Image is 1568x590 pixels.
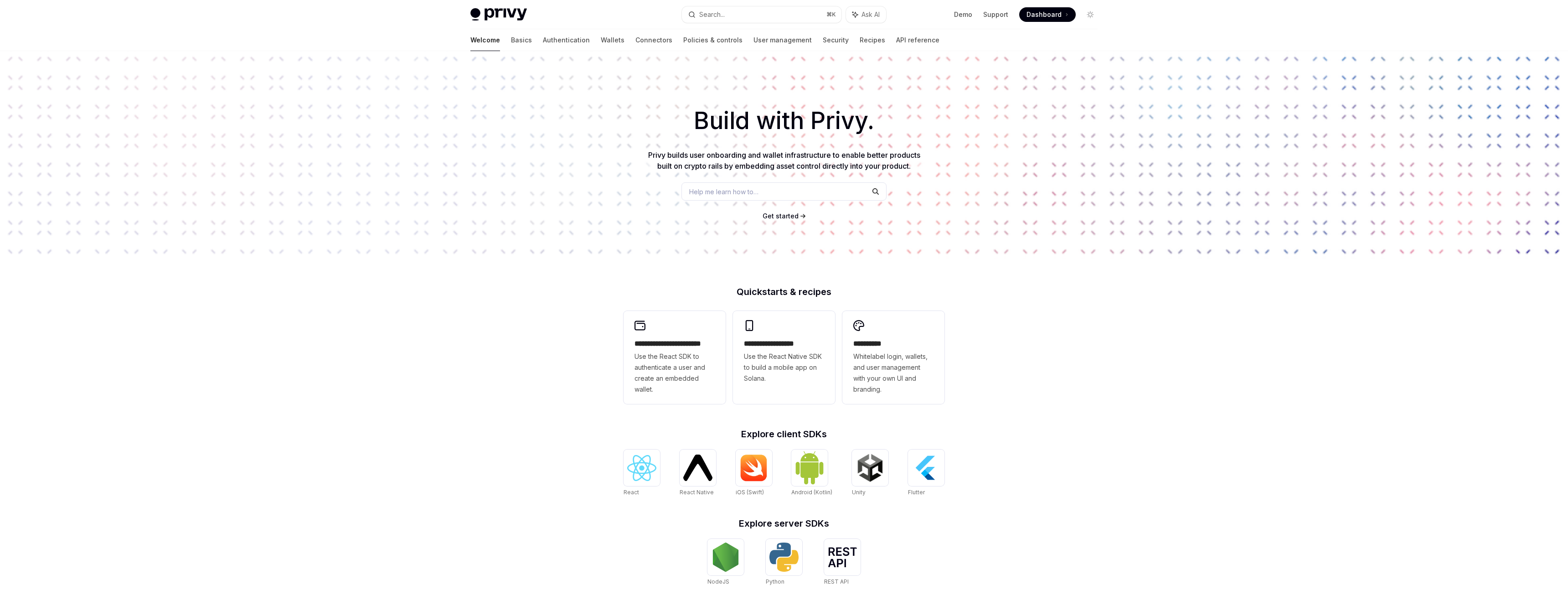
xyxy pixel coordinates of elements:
[856,453,885,482] img: Unity
[983,10,1008,19] a: Support
[769,543,799,572] img: Python
[908,489,925,496] span: Flutter
[736,489,764,496] span: iOS (Swift)
[852,450,888,497] a: UnityUnity
[711,543,740,572] img: NodeJS
[683,455,712,481] img: React Native
[954,10,972,19] a: Demo
[601,29,624,51] a: Wallets
[763,212,799,221] a: Get started
[1019,7,1076,22] a: Dashboard
[853,351,934,395] span: Whitelabel login, wallets, and user management with your own UI and branding.
[707,539,744,586] a: NodeJSNodeJS
[852,489,866,496] span: Unity
[682,6,841,23] button: Search...⌘K
[15,103,1553,139] h1: Build with Privy.
[1026,10,1062,19] span: Dashboard
[699,9,725,20] div: Search...
[896,29,939,51] a: API reference
[624,519,944,528] h2: Explore server SDKs
[860,29,885,51] a: Recipes
[635,29,672,51] a: Connectors
[707,578,729,585] span: NodeJS
[733,311,835,404] a: **** **** **** ***Use the React Native SDK to build a mobile app on Solana.
[828,547,857,567] img: REST API
[634,351,715,395] span: Use the React SDK to authenticate a user and create an embedded wallet.
[842,311,944,404] a: **** *****Whitelabel login, wallets, and user management with your own UI and branding.
[846,6,886,23] button: Ask AI
[680,489,714,496] span: React Native
[824,578,849,585] span: REST API
[823,29,849,51] a: Security
[753,29,812,51] a: User management
[648,150,920,171] span: Privy builds user onboarding and wallet infrastructure to enable better products built on crypto ...
[908,450,944,497] a: FlutterFlutter
[824,539,861,586] a: REST APIREST API
[763,212,799,220] span: Get started
[912,453,941,482] img: Flutter
[543,29,590,51] a: Authentication
[683,29,743,51] a: Policies & controls
[795,450,824,485] img: Android (Kotlin)
[766,539,802,586] a: PythonPython
[470,8,527,21] img: light logo
[624,287,944,296] h2: Quickstarts & recipes
[470,29,500,51] a: Welcome
[766,578,784,585] span: Python
[689,187,758,197] span: Help me learn how to…
[736,450,772,497] a: iOS (Swift)iOS (Swift)
[627,455,656,481] img: React
[739,454,769,481] img: iOS (Swift)
[624,489,639,496] span: React
[511,29,532,51] a: Basics
[680,450,716,497] a: React NativeReact Native
[624,430,944,439] h2: Explore client SDKs
[861,10,880,19] span: Ask AI
[744,351,824,384] span: Use the React Native SDK to build a mobile app on Solana.
[1083,7,1098,22] button: Toggle dark mode
[826,11,836,18] span: ⌘ K
[791,450,832,497] a: Android (Kotlin)Android (Kotlin)
[624,450,660,497] a: ReactReact
[791,489,832,496] span: Android (Kotlin)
